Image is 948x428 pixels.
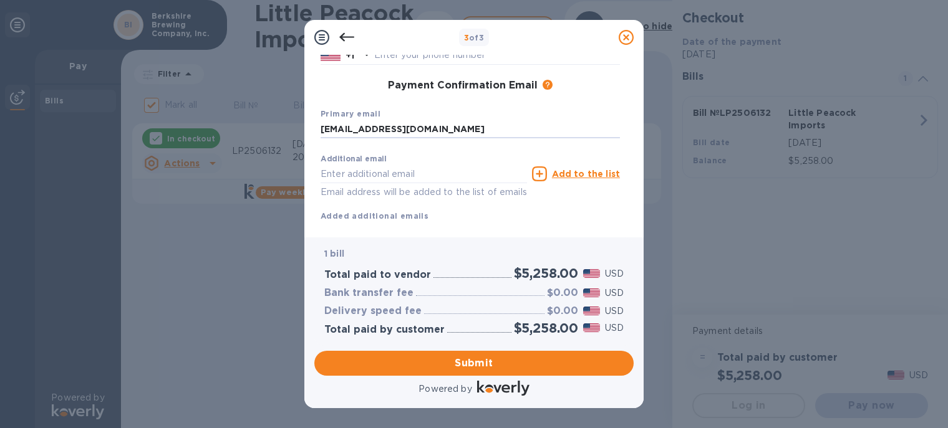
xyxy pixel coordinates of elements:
[552,169,620,179] u: Add to the list
[477,381,530,396] img: Logo
[583,288,600,297] img: USD
[324,356,624,371] span: Submit
[583,269,600,278] img: USD
[583,323,600,332] img: USD
[583,307,600,315] img: USD
[464,33,469,42] span: 3
[321,49,341,62] img: US
[324,269,431,281] h3: Total paid to vendor
[418,383,472,396] p: Powered by
[547,305,578,317] h3: $0.00
[514,320,578,336] h2: $5,258.00
[321,211,428,221] b: Added additional emails
[605,287,624,300] p: USD
[324,305,422,317] h3: Delivery speed fee
[324,249,344,259] b: 1 bill
[346,49,354,62] p: +1
[547,287,578,299] h3: $0.00
[324,287,414,299] h3: Bank transfer fee
[324,324,445,336] h3: Total paid by customer
[321,164,527,183] input: Enter additional email
[388,80,538,92] h3: Payment Confirmation Email
[605,305,624,318] p: USD
[464,33,485,42] b: of 3
[321,120,620,139] input: Enter your primary name
[321,109,380,118] b: Primary email
[605,267,624,280] p: USD
[514,265,578,281] h2: $5,258.00
[605,321,624,335] p: USD
[374,46,620,65] input: Enter your phone number
[314,351,634,376] button: Submit
[321,185,527,199] p: Email address will be added to the list of emails
[321,156,387,163] label: Additional email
